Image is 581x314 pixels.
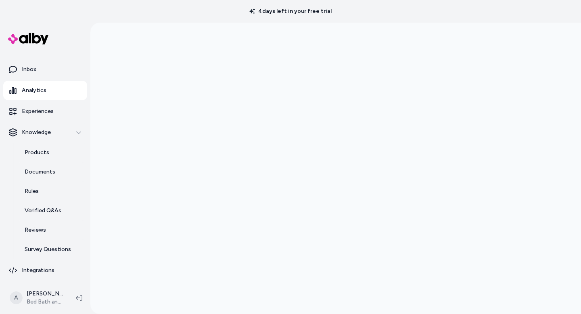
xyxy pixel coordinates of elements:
[17,240,87,259] a: Survey Questions
[27,290,63,298] p: [PERSON_NAME]
[17,182,87,201] a: Rules
[17,162,87,182] a: Documents
[3,123,87,142] button: Knowledge
[22,128,51,136] p: Knowledge
[17,201,87,220] a: Verified Q&As
[8,33,48,44] img: alby Logo
[25,149,49,157] p: Products
[10,291,23,304] span: A
[25,207,61,215] p: Verified Q&As
[3,261,87,280] a: Integrations
[22,65,36,73] p: Inbox
[25,168,55,176] p: Documents
[17,220,87,240] a: Reviews
[22,107,54,115] p: Experiences
[3,102,87,121] a: Experiences
[22,86,46,94] p: Analytics
[25,226,46,234] p: Reviews
[5,285,69,311] button: A[PERSON_NAME]Bed Bath and Beyond
[3,60,87,79] a: Inbox
[22,266,54,274] p: Integrations
[3,81,87,100] a: Analytics
[25,245,71,253] p: Survey Questions
[17,143,87,162] a: Products
[25,187,39,195] p: Rules
[27,298,63,306] span: Bed Bath and Beyond
[245,7,336,15] p: 4 days left in your free trial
